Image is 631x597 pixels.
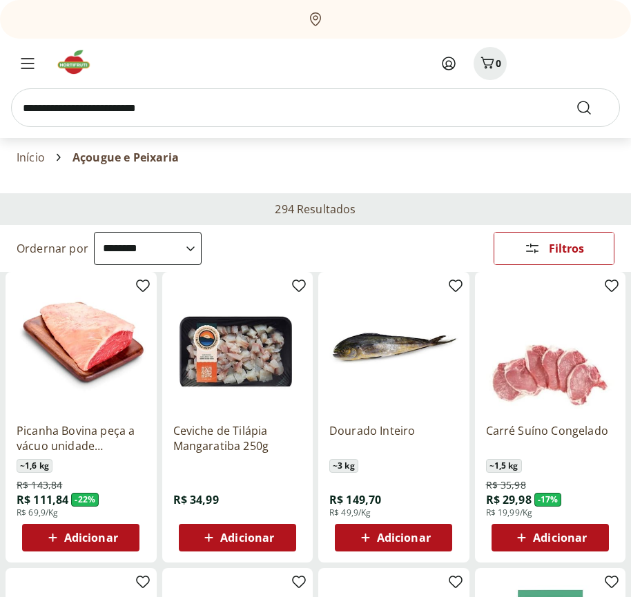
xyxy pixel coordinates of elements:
[474,47,507,80] button: Carrinho
[377,532,431,543] span: Adicionar
[329,423,458,453] a: Dourado Inteiro
[329,507,371,518] span: R$ 49,9/Kg
[17,423,146,453] a: Picanha Bovina peça a vácuo unidade aproximadamente 1,6kg
[486,507,533,518] span: R$ 19,99/Kg
[17,492,68,507] span: R$ 111,84
[492,524,609,551] button: Adicionar
[329,459,358,473] span: ~ 3 kg
[576,99,609,116] button: Submit Search
[11,47,44,80] button: Menu
[533,532,587,543] span: Adicionar
[220,532,274,543] span: Adicionar
[486,283,615,412] img: Carré Suíno Congelado
[329,492,381,507] span: R$ 149,70
[179,524,296,551] button: Adicionar
[173,283,302,412] img: Ceviche de Tilápia Mangaratiba 250g
[173,492,219,507] span: R$ 34,99
[524,240,541,257] svg: Abrir Filtros
[486,423,615,453] a: Carré Suíno Congelado
[494,232,614,265] button: Filtros
[329,283,458,412] img: Dourado Inteiro
[17,151,45,164] a: Início
[173,423,302,453] a: Ceviche de Tilápia Mangaratiba 250g
[71,493,99,507] span: - 22 %
[64,532,118,543] span: Adicionar
[486,459,522,473] span: ~ 1,5 kg
[17,459,52,473] span: ~ 1,6 kg
[335,524,452,551] button: Adicionar
[486,492,532,507] span: R$ 29,98
[17,241,88,256] label: Ordernar por
[549,243,584,254] span: Filtros
[496,57,501,70] span: 0
[486,478,526,492] span: R$ 35,98
[72,151,179,164] span: Açougue e Peixaria
[55,48,101,76] img: Hortifruti
[17,478,62,492] span: R$ 143,84
[11,88,620,127] input: search
[534,493,562,507] span: - 17 %
[17,507,59,518] span: R$ 69,9/Kg
[17,283,146,412] img: Picanha Bovina peça a vácuo unidade aproximadamente 1,6kg
[22,524,139,551] button: Adicionar
[275,202,356,217] h2: 294 Resultados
